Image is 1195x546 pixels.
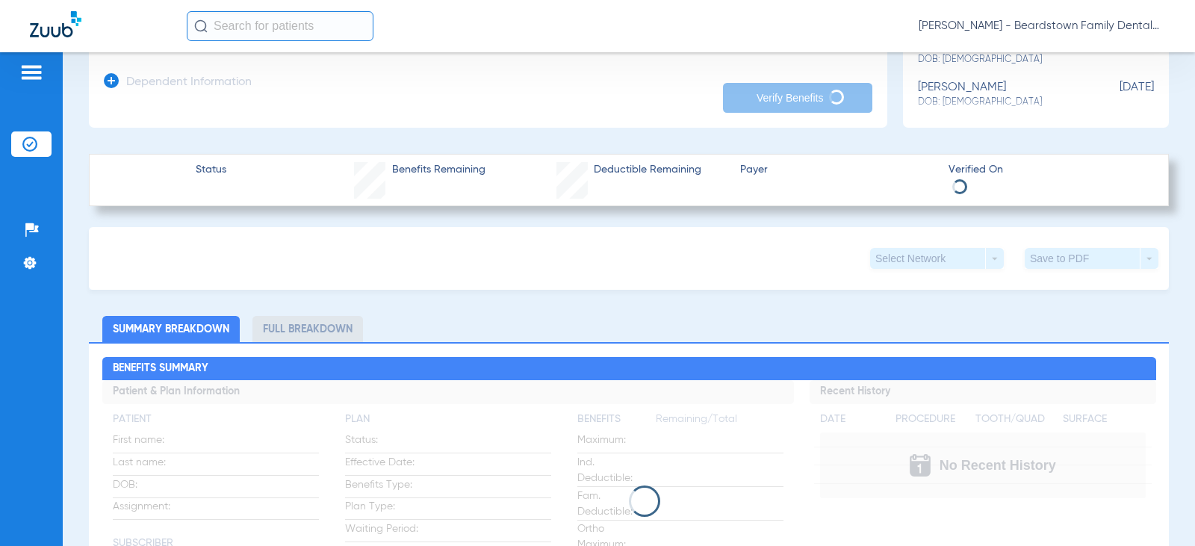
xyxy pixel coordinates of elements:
div: [PERSON_NAME] [918,81,1079,108]
span: DOB: [DEMOGRAPHIC_DATA] [918,96,1079,109]
img: hamburger-icon [19,63,43,81]
input: Search for patients [187,11,373,41]
span: [PERSON_NAME] - Beardstown Family Dental [919,19,1165,34]
img: Zuub Logo [30,11,81,37]
span: DOB: [DEMOGRAPHIC_DATA] [918,53,1079,66]
span: Deductible Remaining [594,162,701,178]
span: Payer [740,162,936,178]
span: Benefits Remaining [392,162,485,178]
img: Search Icon [194,19,208,33]
button: Verify Benefits [723,83,872,113]
li: Summary Breakdown [102,316,240,342]
h2: Benefits Summary [102,357,1156,381]
span: Status [196,162,226,178]
span: [DATE] [1079,81,1154,108]
li: Full Breakdown [252,316,363,342]
h3: Dependent Information [126,75,252,90]
span: Verified On [949,162,1144,178]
